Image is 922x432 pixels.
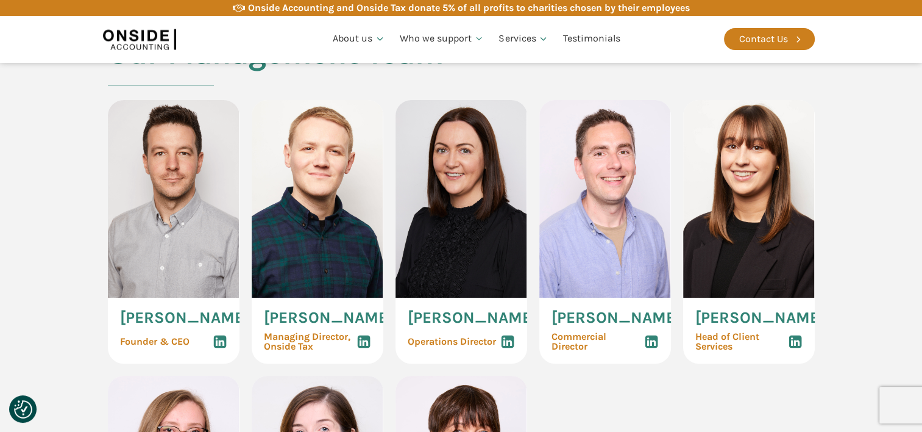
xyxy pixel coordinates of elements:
[103,25,176,53] img: Onside Accounting
[739,31,788,47] div: Contact Us
[408,337,496,347] span: Operations Director
[14,400,32,419] img: Revisit consent button
[392,18,492,60] a: Who we support
[695,332,788,351] span: Head of Client Services
[14,400,32,419] button: Consent Preferences
[551,310,681,326] span: [PERSON_NAME]
[491,18,556,60] a: Services
[408,310,537,326] span: [PERSON_NAME]
[724,28,815,50] a: Contact Us
[264,310,393,326] span: [PERSON_NAME]
[120,310,249,326] span: [PERSON_NAME]
[325,18,392,60] a: About us
[556,18,628,60] a: Testimonials
[108,37,444,100] h2: Our Management Team
[264,332,350,351] span: Managing Director, Onside Tax
[120,337,190,347] span: Founder & CEO
[551,332,644,351] span: Commercial Director
[695,310,824,326] span: [PERSON_NAME]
